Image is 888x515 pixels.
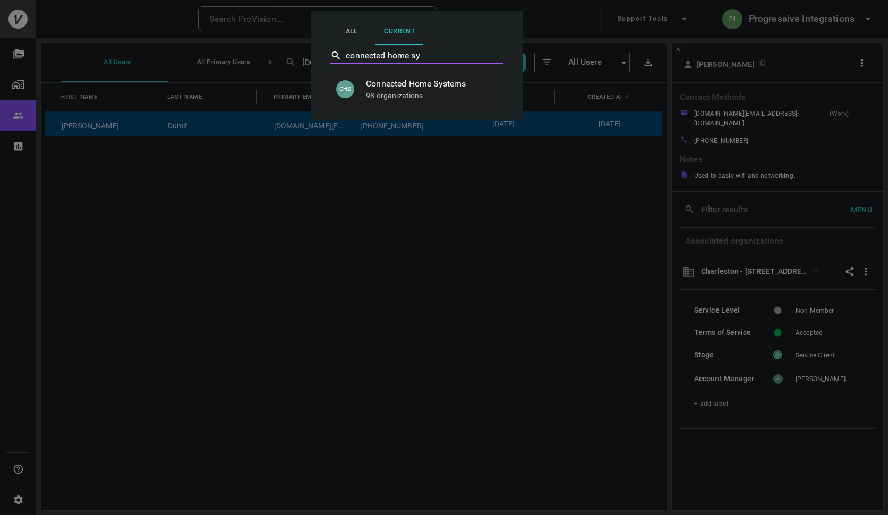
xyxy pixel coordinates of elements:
p: CHS [336,80,354,98]
button: Current [375,19,423,45]
span: Connected Home Systems [366,78,492,90]
p: 98 organizations [366,90,492,101]
button: Close [502,54,505,56]
button: All [328,19,375,45]
input: Select Partner… [346,47,488,64]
